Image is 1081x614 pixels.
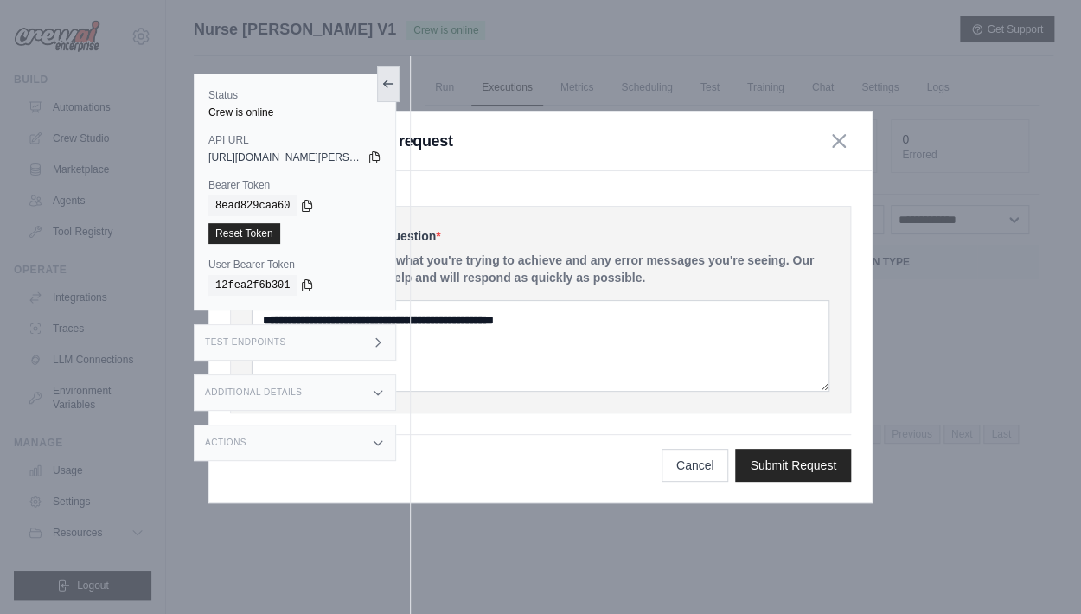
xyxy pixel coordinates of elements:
[205,387,302,398] h3: Additional Details
[205,438,246,448] h3: Actions
[252,227,829,245] label: Describe your issue or question
[735,449,851,482] button: Submit Request
[662,449,729,482] button: Cancel
[208,195,297,216] code: 8ead829caa60
[208,106,381,119] div: Crew is online
[252,252,829,286] p: Please be specific about what you're trying to achieve and any error messages you're seeing. Our ...
[208,178,381,192] label: Bearer Token
[208,258,381,272] label: User Bearer Token
[208,88,381,102] label: Status
[205,337,286,348] h3: Test Endpoints
[208,150,364,164] span: [URL][DOMAIN_NAME][PERSON_NAME]
[208,223,280,244] a: Reset Token
[208,275,297,296] code: 12fea2f6b301
[208,133,381,147] label: API URL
